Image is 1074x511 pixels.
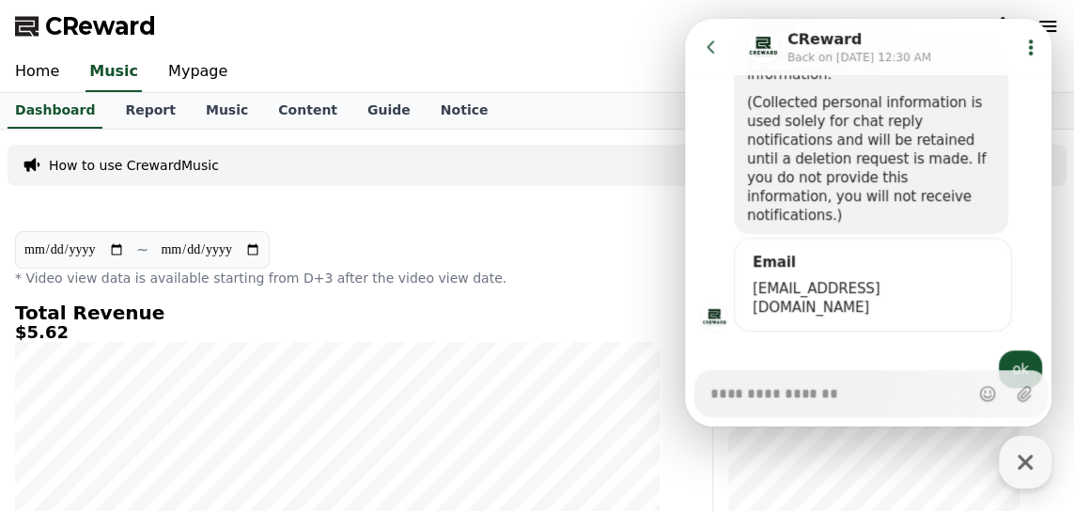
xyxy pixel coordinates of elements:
a: Guide [352,93,426,129]
a: Report [110,93,191,129]
a: Music [86,53,142,92]
a: Content [263,93,352,129]
a: CReward [15,11,156,41]
h5: $5.62 [15,323,660,342]
p: * Video view data is available starting from D+3 after the video view date. [15,269,660,287]
iframe: Channel chat [685,19,1051,426]
a: Dashboard [8,93,102,129]
a: Mypage [153,53,242,92]
h4: Total Revenue [15,302,660,323]
a: How to use CrewardMusic [49,156,219,175]
p: ~ [136,239,148,261]
a: Music [191,93,263,129]
span: CReward [45,11,156,41]
a: Notice [426,93,504,129]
